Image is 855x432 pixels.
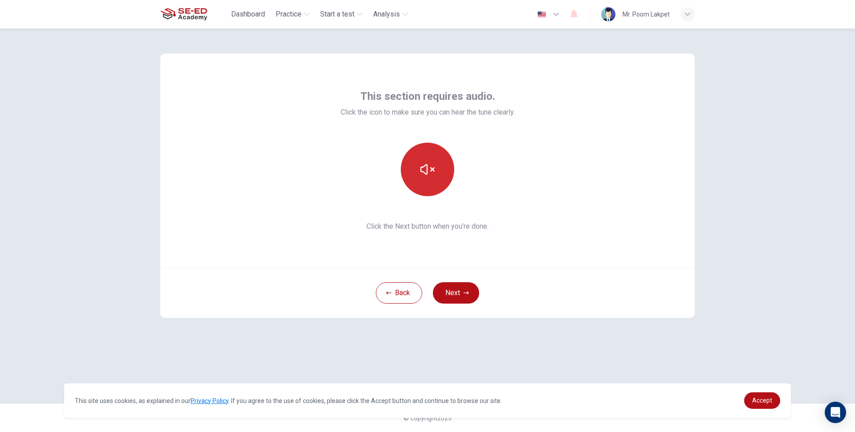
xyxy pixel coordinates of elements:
[317,6,366,22] button: Start a test
[825,402,846,423] div: Open Intercom Messenger
[276,9,301,20] span: Practice
[228,6,269,22] button: Dashboard
[403,415,452,422] span: © Copyright 2025
[320,9,354,20] span: Start a test
[191,397,228,404] a: Privacy Policy
[75,397,502,404] span: This site uses cookies, as explained in our . If you agree to the use of cookies, please click th...
[744,392,780,409] a: dismiss cookie message
[376,282,422,304] button: Back
[231,9,265,20] span: Dashboard
[160,5,228,23] a: SE-ED Academy logo
[160,5,207,23] img: SE-ED Academy logo
[752,397,772,404] span: Accept
[623,9,670,20] div: Mr. Poom Lakpet
[272,6,313,22] button: Practice
[370,6,411,22] button: Analysis
[341,107,515,118] span: Click the icon to make sure you can hear the tune clearly.
[433,282,479,304] button: Next
[536,11,547,18] img: en
[601,7,615,21] img: Profile picture
[341,221,515,232] span: Click the Next button when you’re done.
[373,9,400,20] span: Analysis
[64,383,791,418] div: cookieconsent
[360,89,495,103] span: This section requires audio.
